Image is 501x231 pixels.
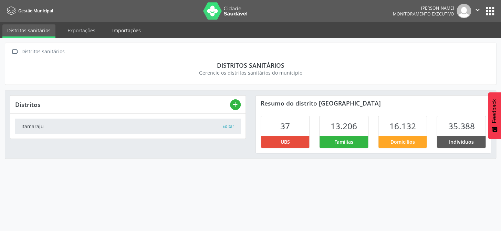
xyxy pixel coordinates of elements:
[18,8,53,14] span: Gestão Municipal
[15,69,486,76] div: Gerencie os distritos sanitários do município
[390,138,415,145] span: Domicílios
[63,24,100,36] a: Exportações
[2,24,55,38] a: Distritos sanitários
[5,5,53,16] a: Gestão Municipal
[231,101,239,108] i: add
[15,119,241,133] a: Itamaraju Editar
[393,5,454,11] div: [PERSON_NAME]
[10,47,20,57] i: 
[448,120,474,132] span: 35.388
[449,138,474,145] span: Indivíduos
[10,47,66,57] a:  Distritos sanitários
[20,47,66,57] div: Distritos sanitários
[488,92,501,139] button: Feedback - Mostrar pesquisa
[474,6,481,14] i: 
[21,123,222,130] div: Itamaraju
[334,138,353,145] span: Famílias
[393,11,454,17] span: Monitoramento Executivo
[222,123,234,130] button: Editar
[280,120,290,132] span: 37
[15,62,486,69] div: Distritos sanitários
[491,99,498,123] span: Feedback
[107,24,146,36] a: Importações
[389,120,416,132] span: 16.132
[280,138,290,145] span: UBS
[256,96,491,111] div: Resumo do distrito [GEOGRAPHIC_DATA]
[331,120,357,132] span: 13.206
[457,4,471,18] img: img
[15,101,230,108] div: Distritos
[230,99,241,110] button: add
[471,4,484,18] button: 
[484,5,496,17] button: apps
